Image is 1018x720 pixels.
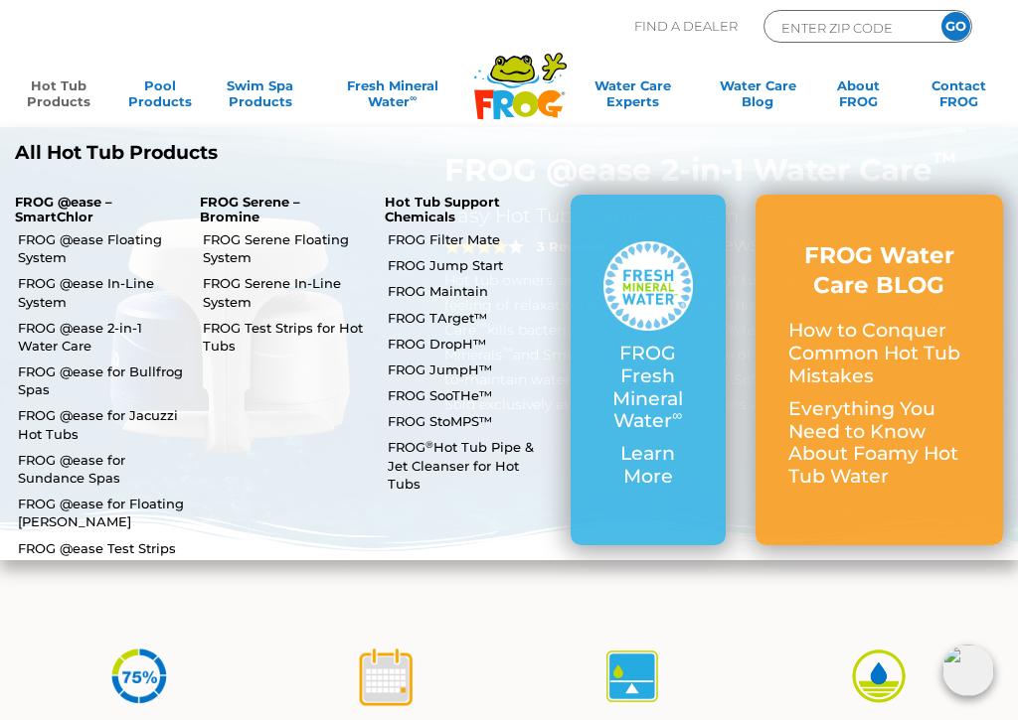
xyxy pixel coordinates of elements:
[603,443,693,489] p: Learn More
[355,646,417,707] img: icon-atease-shock-once
[322,77,463,117] a: Fresh MineralWater∞
[20,77,98,117] a: Hot TubProducts
[788,398,970,489] p: Everything You Need to Know About Foamy Hot Tub Water
[672,406,682,424] sup: ∞
[120,77,199,117] a: PoolProducts
[221,77,299,117] a: Swim SpaProducts
[200,195,355,225] p: FROG Serene – Bromine
[18,406,185,442] a: FROG @ease for Jacuzzi Hot Tubs
[18,495,185,530] a: FROG @ease for Floating [PERSON_NAME]
[388,386,555,404] a: FROG SooTHe™
[388,335,555,353] a: FROG DropH™
[848,646,910,707] img: icon-atease-easy-on
[603,241,693,499] a: FROG Fresh Mineral Water∞ Learn More
[388,438,555,493] a: FROG®Hot Tub Pipe & Jet Cleanser for Hot Tubs
[819,77,898,117] a: AboutFROG
[603,343,693,433] p: FROG Fresh Mineral Water
[779,16,914,39] input: Zip Code Form
[388,309,555,327] a: FROG TArget™
[388,282,555,300] a: FROG Maintain
[942,645,994,696] img: openIcon
[18,274,185,310] a: FROG @ease In-Line System
[15,195,170,225] p: FROG @ease – SmartChlor
[15,142,494,165] a: All Hot Tub Products
[18,362,185,398] a: FROG @ease for Bullfrog Spas
[388,256,555,274] a: FROG Jump Start
[788,241,970,301] h3: FROG Water Care BLOG
[425,439,433,450] sup: ®
[719,77,797,117] a: Water CareBlog
[18,230,185,266] a: FROG @ease Floating System
[388,360,555,378] a: FROG JumpH™
[18,319,185,355] a: FROG @ease 2-in-1 Water Care
[388,230,555,248] a: FROG Filter Mate
[203,319,370,355] a: FROG Test Strips for Hot Tubs
[108,646,170,707] img: icon-atease-75percent-less
[385,194,500,225] a: Hot Tub Support Chemicals
[570,77,696,117] a: Water CareExperts
[941,12,970,41] input: GO
[203,230,370,266] a: FROG Serene Floating System
[18,451,185,487] a: FROG @ease for Sundance Spas
[788,241,970,499] a: FROG Water Care BLOG How to Conquer Common Hot Tub Mistakes Everything You Need to Know About Foa...
[788,320,970,387] p: How to Conquer Common Hot Tub Mistakes
[18,539,185,557] a: FROG @ease Test Strips
[634,10,738,43] p: Find A Dealer
[388,412,555,430] a: FROG StoMPS™
[601,646,663,707] img: icon-atease-self-regulates
[920,77,998,117] a: ContactFROG
[410,92,417,103] sup: ∞
[203,274,370,310] a: FROG Serene In-Line System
